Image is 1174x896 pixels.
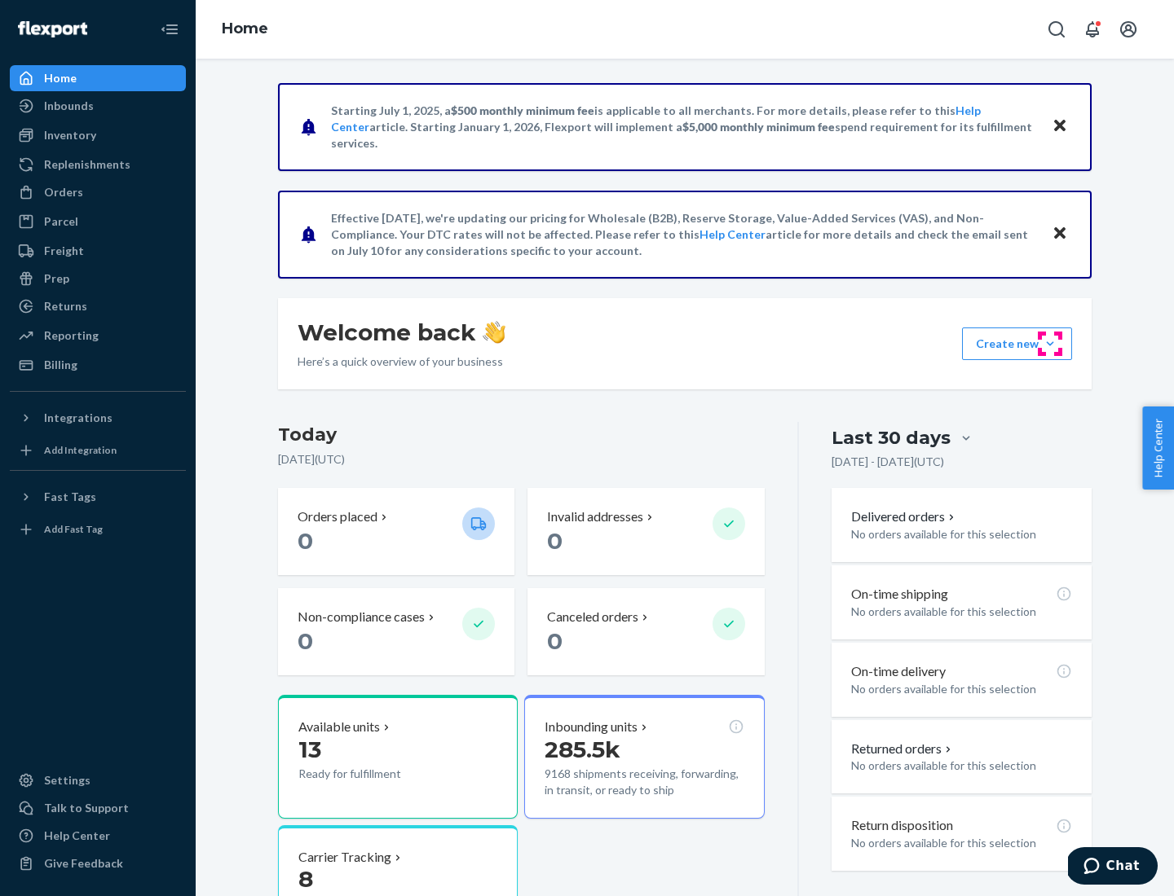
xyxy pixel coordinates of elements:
a: Returns [10,293,186,319]
p: No orders available for this selection [851,681,1072,697]
div: Fast Tags [44,489,96,505]
span: 0 [547,627,563,655]
button: Fast Tags [10,484,186,510]
div: Parcel [44,213,78,230]
div: Billing [44,357,77,373]
a: Home [222,20,268,37]
button: Orders placed 0 [278,488,514,575]
button: Give Feedback [10,850,186,876]
p: [DATE] ( UTC ) [278,451,765,468]
button: Talk to Support [10,795,186,821]
p: Canceled orders [547,608,638,626]
h3: Today [278,422,765,448]
img: Flexport logo [18,21,87,37]
span: 285.5k [545,736,620,763]
p: No orders available for this selection [851,758,1072,774]
a: Billing [10,352,186,378]
p: Available units [298,718,380,736]
div: Talk to Support [44,800,129,816]
div: Give Feedback [44,855,123,872]
div: Add Integration [44,443,117,457]
div: Add Fast Tag [44,522,103,536]
a: Prep [10,266,186,292]
ol: breadcrumbs [209,6,281,53]
div: Integrations [44,410,113,426]
button: Inbounding units285.5k9168 shipments receiving, forwarding, in transit, or ready to ship [524,695,764,819]
p: On-time delivery [851,662,946,681]
button: Available units13Ready for fulfillment [278,695,518,819]
p: On-time shipping [851,585,948,604]
button: Create new [962,327,1072,360]
p: Here’s a quick overview of your business [298,354,505,370]
a: Replenishments [10,152,186,178]
button: Canceled orders 0 [527,588,764,675]
button: Open account menu [1112,13,1145,46]
a: Inbounds [10,93,186,119]
p: Invalid addresses [547,507,643,526]
button: Close Navigation [153,13,186,46]
div: Reporting [44,327,99,344]
div: Help Center [44,828,110,844]
a: Reporting [10,323,186,349]
p: Effective [DATE], we're updating our pricing for Wholesale (B2B), Reserve Storage, Value-Added Se... [331,210,1036,259]
div: Last 30 days [832,425,951,450]
button: Returned orders [851,740,955,758]
button: Open notifications [1076,13,1109,46]
span: 8 [298,865,313,893]
div: Orders [44,184,83,200]
div: Inventory [44,127,96,143]
button: Non-compliance cases 0 [278,588,514,675]
a: Parcel [10,209,186,235]
a: Orders [10,179,186,205]
span: 0 [298,627,313,655]
p: 9168 shipments receiving, forwarding, in transit, or ready to ship [545,766,744,798]
div: Replenishments [44,156,130,173]
div: Inbounds [44,98,94,114]
a: Freight [10,238,186,264]
a: Help Center [10,823,186,849]
a: Home [10,65,186,91]
div: Prep [44,270,69,287]
p: Non-compliance cases [298,608,425,626]
span: $500 monthly minimum fee [451,103,594,117]
div: Returns [44,298,87,314]
button: Invalid addresses 0 [527,488,764,575]
a: Settings [10,767,186,793]
img: hand-wave emoji [483,321,505,344]
button: Close [1049,222,1070,246]
button: Open Search Box [1040,13,1073,46]
a: Add Fast Tag [10,516,186,542]
span: 0 [298,527,313,555]
button: Delivered orders [851,507,958,526]
p: Return disposition [851,816,953,835]
p: Carrier Tracking [298,848,391,867]
a: Add Integration [10,437,186,463]
button: Help Center [1142,406,1174,490]
a: Inventory [10,122,186,148]
iframe: Opens a widget where you can chat to one of our agents [1068,847,1158,888]
span: 0 [547,527,563,555]
button: Integrations [10,405,186,431]
p: No orders available for this selection [851,526,1072,542]
p: Inbounding units [545,718,638,736]
span: $5,000 monthly minimum fee [682,120,835,134]
button: Close [1049,115,1070,138]
p: No orders available for this selection [851,604,1072,620]
span: 13 [298,736,321,763]
a: Help Center [700,227,766,241]
p: No orders available for this selection [851,835,1072,851]
p: [DATE] - [DATE] ( UTC ) [832,454,944,470]
h1: Welcome back [298,318,505,347]
p: Orders placed [298,507,377,526]
div: Freight [44,243,84,259]
div: Settings [44,772,90,788]
p: Ready for fulfillment [298,766,449,782]
div: Home [44,70,77,86]
p: Starting July 1, 2025, a is applicable to all merchants. For more details, please refer to this a... [331,103,1036,152]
